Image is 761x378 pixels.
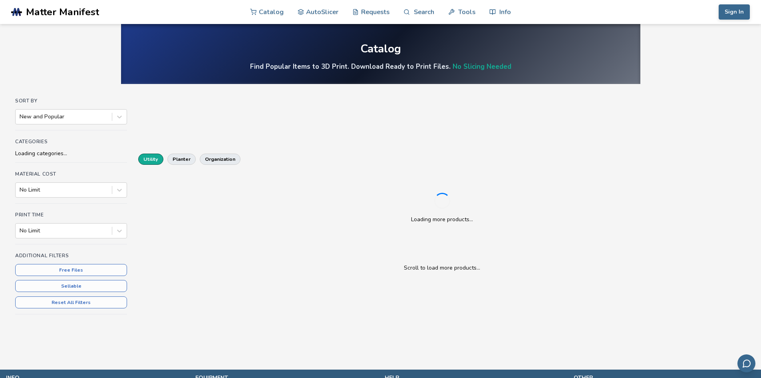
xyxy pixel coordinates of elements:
span: Matter Manifest [26,6,99,18]
button: Sellable [15,280,127,292]
div: Catalog [360,43,401,55]
h4: Additional Filters [15,253,127,258]
button: Sign In [719,4,750,20]
h4: Find Popular Items to 3D Print. Download Ready to Print Files. [250,62,511,71]
button: Send feedback via email [737,354,755,372]
input: New and Popular [20,114,21,120]
input: No Limit [20,228,21,234]
h4: Print Time [15,212,127,218]
h4: Material Cost [15,171,127,177]
p: Scroll to load more products... [146,264,738,272]
h4: Categories [15,139,127,144]
a: No Slicing Needed [453,62,511,71]
button: planter [167,154,196,165]
div: Loading categories... [15,150,127,157]
button: Free Files [15,264,127,276]
button: organization [200,154,240,165]
button: Reset All Filters [15,296,127,308]
p: Loading more products... [411,215,473,224]
button: utility [138,154,163,165]
input: No Limit [20,187,21,193]
h4: Sort By [15,98,127,104]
